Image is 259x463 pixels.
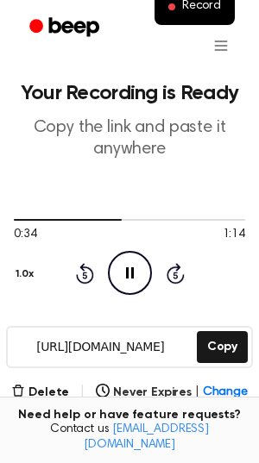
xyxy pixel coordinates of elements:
[96,384,248,402] button: Never Expires|Change
[14,117,245,160] p: Copy the link and paste it anywhere
[203,384,248,402] span: Change
[11,384,69,402] button: Delete
[200,25,242,66] button: Open menu
[223,226,245,244] span: 1:14
[10,422,249,453] span: Contact us
[14,260,40,289] button: 1.0x
[79,382,85,403] span: |
[195,384,199,402] span: |
[14,226,36,244] span: 0:34
[14,83,245,103] h1: Your Recording is Ready
[84,423,209,451] a: [EMAIL_ADDRESS][DOMAIN_NAME]
[17,11,115,45] a: Beep
[197,331,248,363] button: Copy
